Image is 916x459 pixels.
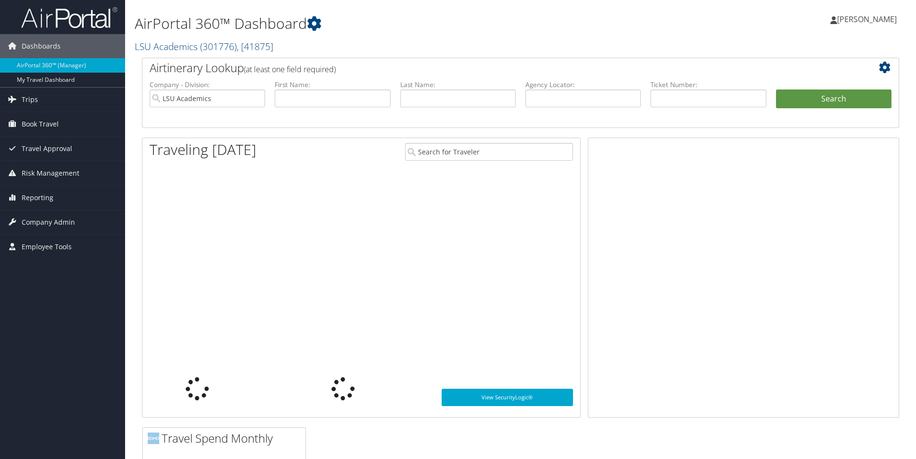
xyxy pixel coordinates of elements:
[525,80,641,89] label: Agency Locator:
[150,60,828,76] h2: Airtinerary Lookup
[275,80,390,89] label: First Name:
[150,80,265,89] label: Company - Division:
[22,112,59,136] span: Book Travel
[837,14,897,25] span: [PERSON_NAME]
[22,235,72,259] span: Employee Tools
[22,210,75,234] span: Company Admin
[148,433,159,444] img: domo-logo.png
[21,6,117,29] img: airportal-logo.png
[442,389,573,406] a: View SecurityLogic®
[22,161,79,185] span: Risk Management
[776,89,891,109] button: Search
[244,64,336,75] span: (at least one field required)
[135,13,649,34] h1: AirPortal 360™ Dashboard
[150,140,256,160] h1: Traveling [DATE]
[650,80,766,89] label: Ticket Number:
[22,88,38,112] span: Trips
[200,40,237,53] span: ( 301776 )
[22,137,72,161] span: Travel Approval
[400,80,516,89] label: Last Name:
[148,430,305,446] h2: Travel Spend Monthly
[22,186,53,210] span: Reporting
[135,40,273,53] a: LSU Academics
[237,40,273,53] span: , [ 41875 ]
[830,5,906,34] a: [PERSON_NAME]
[405,143,573,161] input: Search for Traveler
[22,34,61,58] span: Dashboards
